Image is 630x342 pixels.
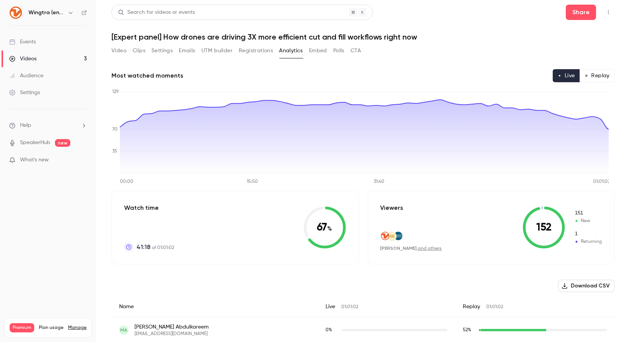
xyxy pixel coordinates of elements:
[78,157,87,164] iframe: Noticeable Trigger
[279,45,303,57] button: Analytics
[318,297,455,317] div: Live
[20,121,31,129] span: Help
[111,32,615,42] h1: [Expert panel] How drones are driving 3X more efficient cut and fill workflows right now
[151,45,173,57] button: Settings
[124,203,174,213] p: Watch time
[580,69,615,82] button: Replay
[112,127,118,132] tspan: 70
[111,297,318,317] div: Name
[239,45,273,57] button: Registrations
[553,69,580,82] button: Live
[179,45,195,57] button: Emails
[333,45,344,57] button: Polls
[112,90,119,94] tspan: 129
[68,325,86,331] a: Manage
[455,297,615,317] div: Replay
[112,149,117,154] tspan: 35
[574,238,602,245] span: Returning
[118,8,195,17] div: Search for videos or events
[388,233,395,240] span: MR
[394,232,402,240] img: credegroup.com
[558,280,615,292] button: Download CSV
[486,305,503,309] span: 01:01:02
[309,45,327,57] button: Embed
[602,6,615,18] button: Top Bar Actions
[39,325,63,331] span: Plan usage
[28,9,65,17] h6: Wingtra (english)
[463,328,471,332] span: 52 %
[20,139,50,147] a: SpeakerHub
[120,180,133,184] tspan: 00:00
[135,331,209,337] span: [EMAIL_ADDRESS][DOMAIN_NAME]
[136,242,174,252] p: of 01:01:02
[374,180,384,184] tspan: 31:40
[566,5,596,20] button: Share
[463,327,475,334] span: Replay watch time
[341,305,358,309] span: 01:01:02
[381,203,404,213] p: Viewers
[136,242,150,252] span: 41:18
[133,45,145,57] button: Clips
[247,180,258,184] tspan: 15:50
[593,180,610,184] tspan: 01:01:02
[9,72,43,80] div: Audience
[381,232,389,240] img: wingtra.com
[9,55,37,63] div: Videos
[351,45,361,57] button: CTA
[381,246,417,251] span: [PERSON_NAME]
[574,210,602,217] span: New
[10,323,34,332] span: Premium
[10,7,22,19] img: Wingtra (english)
[9,38,36,46] div: Events
[574,217,602,224] span: New
[9,89,40,96] div: Settings
[574,231,602,237] span: Returning
[120,327,127,334] span: MA
[111,45,126,57] button: Video
[326,327,338,334] span: Live watch time
[326,328,332,332] span: 0 %
[201,45,233,57] button: UTM builder
[111,71,183,80] h2: Most watched moments
[418,246,442,251] a: and others
[20,156,49,164] span: What's new
[55,139,70,147] span: new
[381,245,442,252] div: ,
[135,323,209,331] span: [PERSON_NAME] Abdulkareem
[9,121,87,129] li: help-dropdown-opener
